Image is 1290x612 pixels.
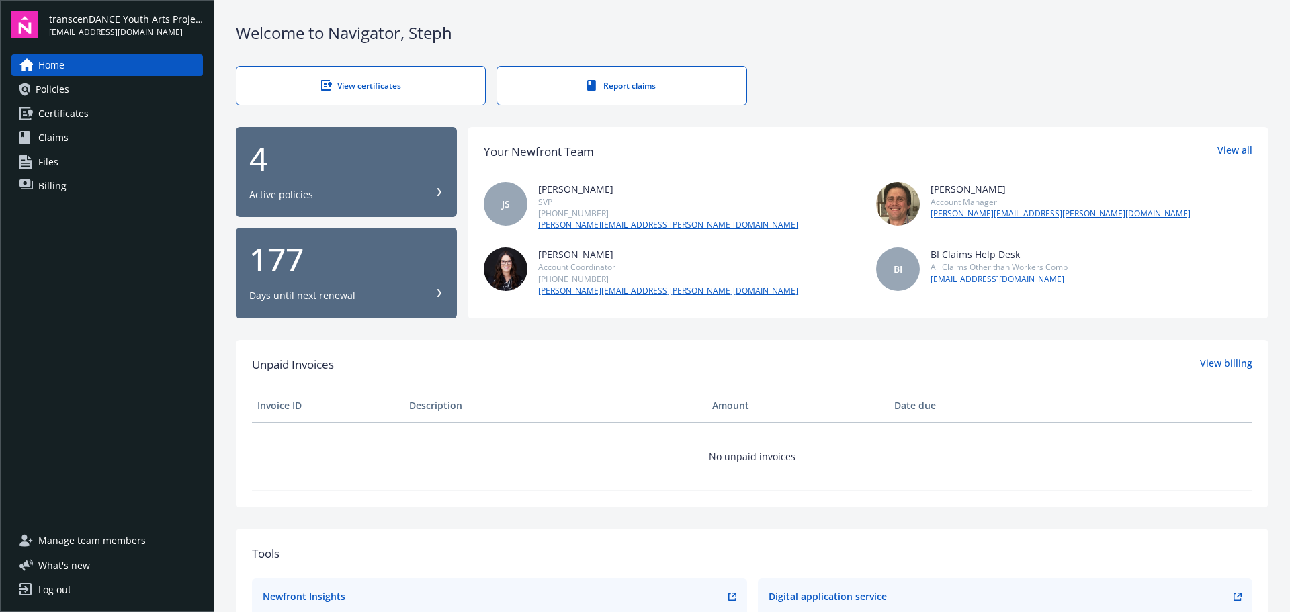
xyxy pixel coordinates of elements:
div: [PERSON_NAME] [538,247,798,261]
span: Policies [36,79,69,100]
span: What ' s new [38,558,90,572]
span: Billing [38,175,67,197]
a: View all [1217,143,1252,161]
span: transcenDANCE Youth Arts Project [49,12,203,26]
a: View billing [1200,356,1252,374]
span: Files [38,151,58,173]
a: View certificates [236,66,486,105]
th: Invoice ID [252,390,404,422]
a: Manage team members [11,530,203,552]
div: All Claims Other than Workers Comp [931,261,1068,273]
img: photo [876,182,920,226]
div: 177 [249,243,443,275]
a: Billing [11,175,203,197]
div: Active policies [249,188,313,202]
span: Home [38,54,64,76]
div: View certificates [263,80,458,91]
div: BI Claims Help Desk [931,247,1068,261]
button: 177Days until next renewal [236,228,457,318]
span: Certificates [38,103,89,124]
a: [PERSON_NAME][EMAIL_ADDRESS][PERSON_NAME][DOMAIN_NAME] [931,208,1191,220]
span: Manage team members [38,530,146,552]
div: Tools [252,545,1252,562]
div: Log out [38,579,71,601]
div: Account Manager [931,196,1191,208]
div: Digital application service [769,589,887,603]
button: 4Active policies [236,127,457,218]
a: Policies [11,79,203,100]
div: Days until next renewal [249,289,355,302]
a: Files [11,151,203,173]
a: Report claims [497,66,746,105]
a: Claims [11,127,203,148]
div: Newfront Insights [263,589,345,603]
div: Account Coordinator [538,261,798,273]
img: photo [484,247,527,291]
div: [PERSON_NAME] [538,182,798,196]
div: SVP [538,196,798,208]
div: Your Newfront Team [484,143,594,161]
span: [EMAIL_ADDRESS][DOMAIN_NAME] [49,26,203,38]
td: No unpaid invoices [252,422,1252,490]
a: Home [11,54,203,76]
div: Report claims [524,80,719,91]
button: What's new [11,558,112,572]
span: JS [502,197,510,211]
a: [EMAIL_ADDRESS][DOMAIN_NAME] [931,273,1068,286]
div: [PERSON_NAME] [931,182,1191,196]
a: [PERSON_NAME][EMAIL_ADDRESS][PERSON_NAME][DOMAIN_NAME] [538,285,798,297]
img: navigator-logo.svg [11,11,38,38]
span: Unpaid Invoices [252,356,334,374]
th: Description [404,390,707,422]
div: 4 [249,142,443,175]
a: Certificates [11,103,203,124]
div: Welcome to Navigator , Steph [236,21,1268,44]
a: [PERSON_NAME][EMAIL_ADDRESS][PERSON_NAME][DOMAIN_NAME] [538,219,798,231]
div: [PHONE_NUMBER] [538,208,798,219]
span: Claims [38,127,69,148]
span: BI [894,262,902,276]
th: Amount [707,390,889,422]
div: [PHONE_NUMBER] [538,273,798,285]
button: transcenDANCE Youth Arts Project[EMAIL_ADDRESS][DOMAIN_NAME] [49,11,203,38]
th: Date due [889,390,1041,422]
